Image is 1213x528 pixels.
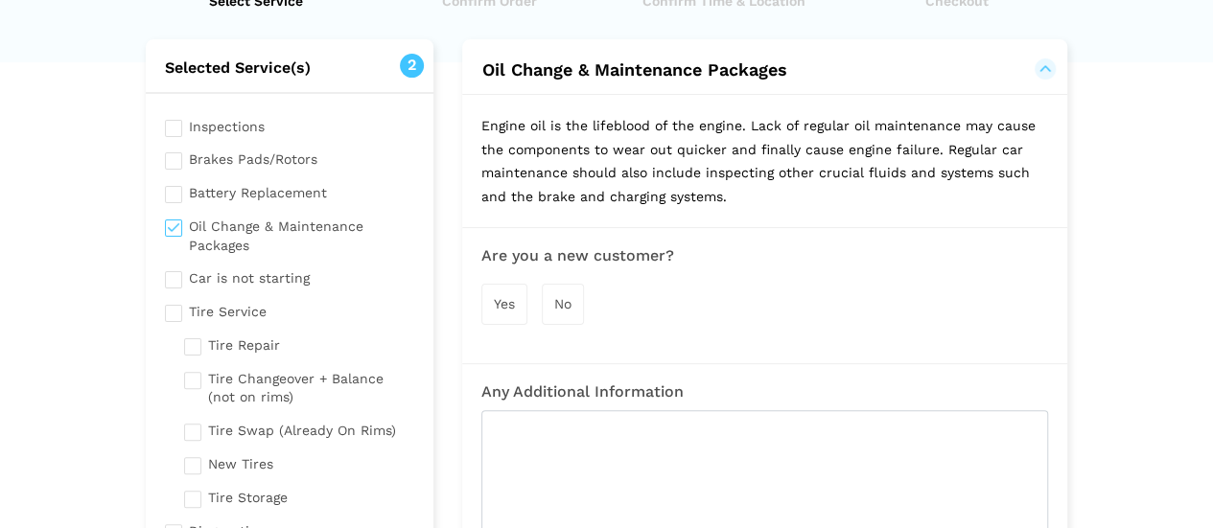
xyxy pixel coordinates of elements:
[481,383,1048,401] h3: Any Additional Information
[494,296,515,311] span: Yes
[481,58,788,81] button: Oil Change & Maintenance Packages
[400,54,424,78] span: 2
[554,296,572,311] span: No
[462,95,1067,227] p: Engine oil is the lifeblood of the engine. Lack of regular oil maintenance may cause the componen...
[481,247,674,264] h3: Are you a new customer?
[146,58,434,78] h2: Selected Service(s)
